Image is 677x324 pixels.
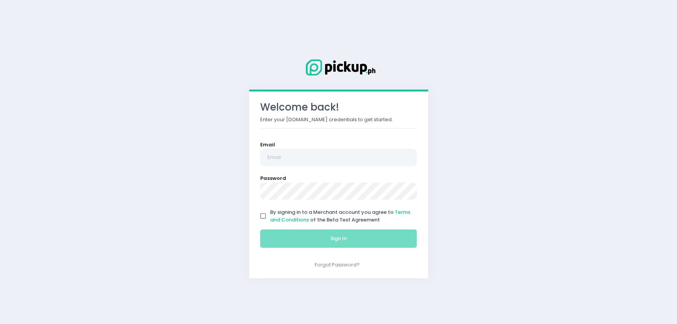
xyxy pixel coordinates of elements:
span: By signing in to a Merchant account you agree to of the Beta Test Agreement [270,209,410,223]
a: Terms and Conditions [270,209,410,223]
label: Password [260,175,286,182]
img: Logo [301,58,377,77]
label: Email [260,141,275,149]
a: Forgot Password? [315,261,360,268]
h3: Welcome back! [260,101,417,113]
span: Sign In [330,235,347,242]
p: Enter your [DOMAIN_NAME] credentials to get started. [260,116,417,124]
input: Email [260,149,417,166]
button: Sign In [260,229,417,248]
